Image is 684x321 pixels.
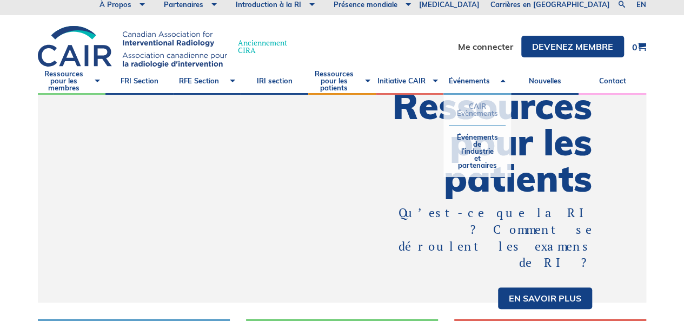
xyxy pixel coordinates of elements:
[38,26,298,68] a: AnciennementCIRA
[511,68,579,95] a: Nouvelles
[636,1,646,8] a: en
[308,68,376,95] a: Ressources pour les patients
[173,68,241,95] a: RFE Section
[342,88,593,196] h1: Ressources pour les patients
[443,68,511,95] a: Événements
[632,42,646,51] a: 0
[238,39,287,54] span: Anciennement CIRA
[521,36,624,57] a: DEVENEZ MEMBRE
[105,68,173,95] a: FRI Section
[38,68,105,95] a: Ressources pour les membres
[498,287,592,309] a: En savoir plus
[376,68,443,95] a: Initiative CAIR
[458,42,513,51] a: Me connecter
[579,68,646,95] a: Contact
[380,205,593,271] p: Qu’est-ce que la RI ? Comment se déroulent les examens de RI ?
[449,95,506,125] a: CAIR Évènements
[449,126,506,177] a: Événements de l’industrie et partenaires
[38,26,227,68] img: CIRA
[241,68,308,95] a: IRI section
